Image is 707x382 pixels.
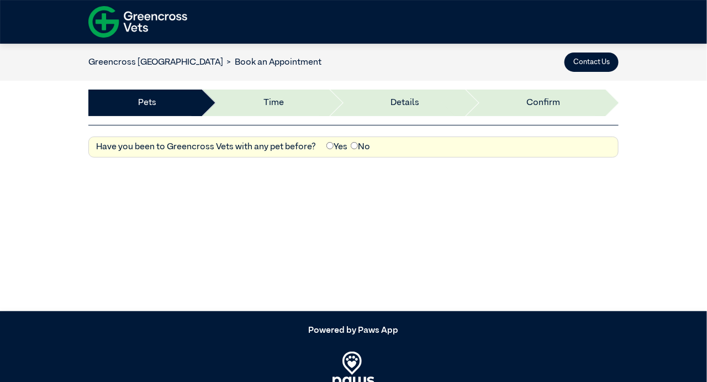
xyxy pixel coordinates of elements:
[326,140,347,154] label: Yes
[88,326,619,336] h5: Powered by Paws App
[564,53,619,72] button: Contact Us
[88,56,321,69] nav: breadcrumb
[223,56,321,69] li: Book an Appointment
[326,142,334,149] input: Yes
[138,96,156,109] a: Pets
[351,140,370,154] label: No
[88,3,187,41] img: f-logo
[351,142,358,149] input: No
[96,140,316,154] label: Have you been to Greencross Vets with any pet before?
[88,58,223,67] a: Greencross [GEOGRAPHIC_DATA]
